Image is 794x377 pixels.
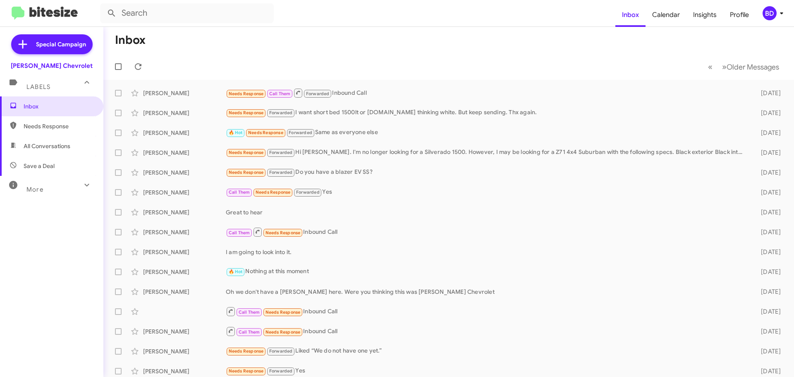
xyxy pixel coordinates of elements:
button: Next [717,58,784,75]
div: [DATE] [748,327,787,336]
span: Call Them [239,329,260,335]
div: Yes [226,366,748,376]
div: I want short bed 1500lt or [DOMAIN_NAME] thinking white. But keep sending. Thx again. [226,108,748,118]
span: Call Them [239,310,260,315]
span: Forwarded [287,129,314,137]
div: [DATE] [748,347,787,355]
span: Forwarded [267,169,294,177]
a: Insights [686,3,723,27]
span: Older Messages [727,62,779,72]
div: Inbound Call [226,88,748,98]
div: [PERSON_NAME] [143,347,226,355]
span: « [708,62,713,72]
span: Forwarded [267,367,294,375]
div: [PERSON_NAME] Chevrolet [11,62,93,70]
div: [PERSON_NAME] [143,228,226,236]
div: [PERSON_NAME] [143,367,226,375]
div: [PERSON_NAME] [143,188,226,197]
div: Oh we don't have a [PERSON_NAME] here. Were you thinking this was [PERSON_NAME] Chevrolet [226,288,748,296]
div: [PERSON_NAME] [143,288,226,296]
span: All Conversations [24,142,70,150]
span: Call Them [229,230,250,235]
div: [DATE] [748,268,787,276]
div: [DATE] [748,129,787,137]
span: Inbox [24,102,94,110]
div: [PERSON_NAME] [143,327,226,336]
div: [DATE] [748,307,787,316]
div: [PERSON_NAME] [143,208,226,216]
div: [DATE] [748,367,787,375]
div: [DATE] [748,188,787,197]
div: Liked “We do not have one yet.” [226,346,748,356]
span: 🔥 Hot [229,130,243,135]
div: [PERSON_NAME] [143,248,226,256]
span: More [26,186,43,193]
div: Inbound Call [226,227,748,237]
span: Needs Response [265,310,301,315]
span: Needs Response [229,150,264,155]
a: Calendar [646,3,686,27]
div: [DATE] [748,208,787,216]
span: Forwarded [267,149,294,157]
div: Nothing at this moment [226,267,748,276]
a: Special Campaign [11,34,93,54]
div: Hi [PERSON_NAME]. I'm no longer looking for a Silverado 1500. However, I may be looking for a Z71... [226,148,748,157]
div: Inbound Call [226,306,748,317]
a: Profile [723,3,756,27]
span: » [722,62,727,72]
button: BD [756,6,785,20]
div: Same as everyone else [226,128,748,137]
div: [PERSON_NAME] [143,268,226,276]
span: Needs Response [248,130,283,135]
span: Needs Response [229,368,264,374]
div: [DATE] [748,168,787,177]
div: [DATE] [748,248,787,256]
div: [PERSON_NAME] [143,89,226,97]
h1: Inbox [115,34,146,47]
div: [DATE] [748,109,787,117]
button: Previous [703,58,717,75]
span: Needs Response [256,190,291,195]
span: Labels [26,83,50,91]
a: Inbox [615,3,646,27]
div: [DATE] [748,228,787,236]
div: I am going to look into it. [226,248,748,256]
span: Call Them [229,190,250,195]
span: Save a Deal [24,162,55,170]
input: Search [100,3,274,23]
span: Needs Response [229,348,264,354]
span: Needs Response [24,122,94,130]
div: [PERSON_NAME] [143,109,226,117]
span: Forwarded [267,109,294,117]
span: Forwarded [304,90,331,98]
span: Needs Response [229,110,264,115]
span: Special Campaign [36,40,86,48]
div: BD [763,6,777,20]
div: [PERSON_NAME] [143,149,226,157]
span: Needs Response [265,329,301,335]
span: Needs Response [229,91,264,96]
div: [PERSON_NAME] [143,168,226,177]
span: Needs Response [229,170,264,175]
div: Great to hear [226,208,748,216]
div: [PERSON_NAME] [143,129,226,137]
div: [DATE] [748,89,787,97]
div: Do you have a blazer EV SS? [226,168,748,177]
div: [DATE] [748,149,787,157]
span: 🔥 Hot [229,269,243,274]
span: Call Them [269,91,291,96]
span: Forwarded [267,348,294,355]
div: Inbound Call [226,326,748,336]
span: Forwarded [294,189,321,197]
nav: Page navigation example [703,58,784,75]
div: [DATE] [748,288,787,296]
div: Yes [226,187,748,197]
span: Needs Response [265,230,301,235]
